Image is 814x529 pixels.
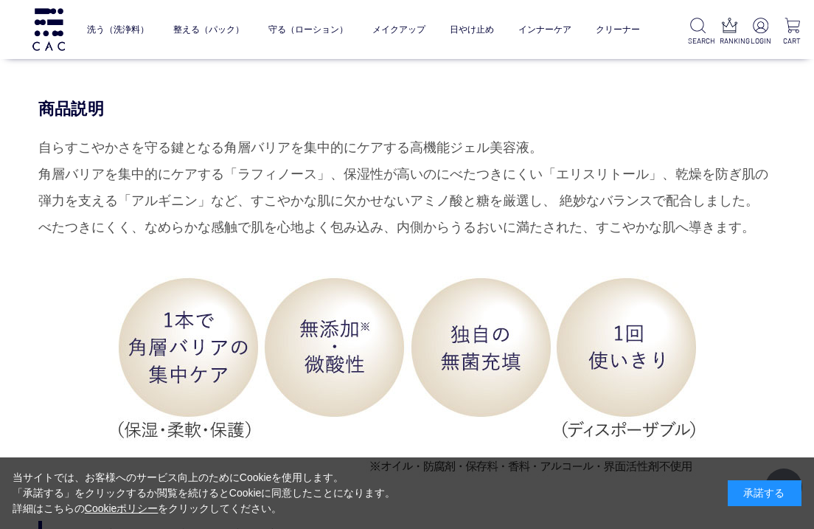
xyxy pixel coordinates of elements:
[38,98,776,120] div: 商品説明
[782,18,802,46] a: CART
[13,470,396,516] div: 当サイトでは、お客様へのサービス向上のためにCookieを使用します。 「承諾する」をクリックするか閲覧を続けるとCookieに同意したことになります。 詳細はこちらの をクリックしてください。
[751,18,770,46] a: LOGIN
[518,13,571,46] a: インナーケア
[85,502,159,514] a: Cookieポリシー
[450,13,494,46] a: 日やけ止め
[782,35,802,46] p: CART
[30,8,67,50] img: logo
[688,35,708,46] p: SEARCH
[720,35,740,46] p: RANKING
[751,35,770,46] p: LOGIN
[688,18,708,46] a: SEARCH
[728,480,801,506] div: 承諾する
[268,13,348,46] a: 守る（ローション）
[38,134,776,241] div: 自らすこやかさを守る鍵となる角層バリアを集中的にケアする高機能ジェル美容液。 角層バリアを集中的にケアする「ラフィノース」、保湿性が高いのにべたつきにくい「エリスリトール」、乾燥を防ぎ肌の弾力を...
[596,13,640,46] a: クリーナー
[87,13,149,46] a: 洗う（洗浄料）
[720,18,740,46] a: RANKING
[372,13,425,46] a: メイクアップ
[112,270,702,477] img: イメージ
[173,13,244,46] a: 整える（パック）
